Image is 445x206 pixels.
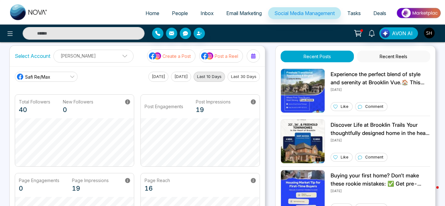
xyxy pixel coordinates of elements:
[379,27,418,39] button: AVON AI
[365,154,383,160] p: Comment
[194,7,220,19] a: Inbox
[63,105,93,114] p: 0
[281,51,354,62] button: Recent Posts
[58,51,129,61] p: [PERSON_NAME]
[274,10,335,16] span: Social Media Management
[424,28,435,38] img: User Avatar
[347,10,361,16] span: Tasks
[281,119,325,164] img: Unable to load img.
[201,10,214,16] span: Inbox
[196,105,231,114] p: 19
[145,103,183,110] p: Post Engagements
[166,7,194,19] a: People
[72,177,109,184] p: Page Impressions
[331,188,430,193] p: [DATE]
[341,7,367,19] a: Tasks
[25,74,50,80] span: Safi Re/Max
[19,184,59,193] p: 0
[145,184,170,193] p: 16
[162,53,191,59] p: Create a Post
[148,72,168,82] button: [DATE]
[201,52,214,60] img: social-media-icon
[149,52,162,60] img: social-media-icon
[63,98,93,105] p: New Followers
[15,52,50,60] label: Select Account
[396,6,441,20] img: Market-place.gif
[19,98,50,105] p: Total Followers
[367,7,393,19] a: Deals
[228,72,260,82] button: Last 30 Days
[172,10,188,16] span: People
[331,172,430,188] p: Buying your first home? Don’t make these rookie mistakes: ✅ Get pre-approved so you know exactly ...
[331,121,430,137] p: Discover Life at Brooklin Trails Your thoughtfully designed home in the heart of [GEOGRAPHIC_DATA...
[341,104,349,109] p: Like
[331,137,430,143] p: [DATE]
[392,30,413,37] span: AVON AI
[215,53,238,59] p: Post a Reel
[281,69,325,113] img: Unable to load img.
[331,70,430,86] p: Experience the perfect blend of style and serenity at Brooklin Vue.🏠 This exclusive collection of...
[199,49,243,63] button: social-media-iconPost a Reel
[10,4,48,20] img: Nova CRM Logo
[381,29,390,38] img: Lead Flow
[146,10,159,16] span: Home
[19,177,59,184] p: Page Engagements
[145,177,170,184] p: Page Reach
[226,10,262,16] span: Email Marketing
[357,51,430,62] button: Recent Reels
[268,7,341,19] a: Social Media Management
[171,72,191,82] button: [DATE]
[373,10,386,16] span: Deals
[341,154,349,160] p: Like
[365,104,383,109] p: Comment
[139,7,166,19] a: Home
[331,86,430,92] p: [DATE]
[220,7,268,19] a: Email Marketing
[196,98,231,105] p: Post Impressions
[194,72,225,82] button: Last 10 Days
[424,185,439,200] iframe: Intercom live chat
[147,49,195,63] button: social-media-iconCreate a Post
[19,105,50,114] p: 40
[72,184,109,193] p: 19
